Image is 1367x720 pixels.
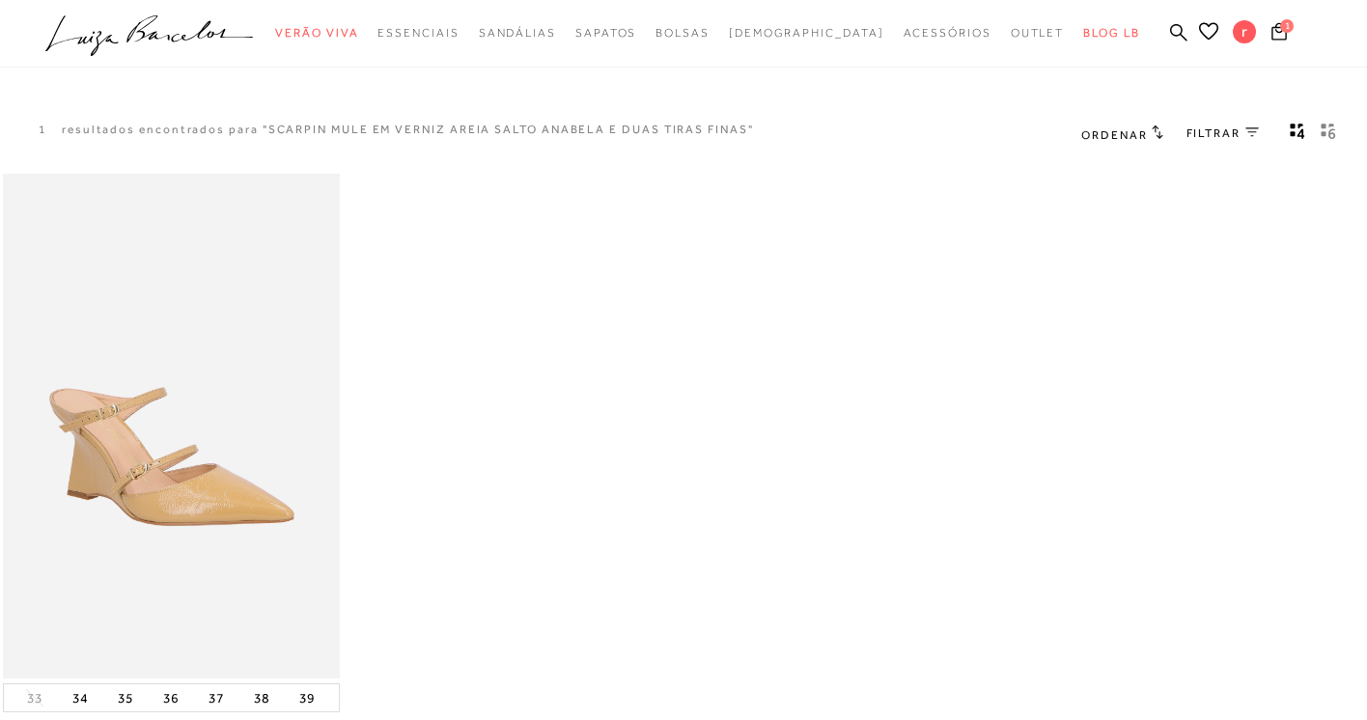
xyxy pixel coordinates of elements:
[1011,15,1065,51] a: noSubCategoriesText
[575,26,636,40] span: Sapatos
[904,15,991,51] a: noSubCategoriesText
[479,15,556,51] a: noSubCategoriesText
[1011,26,1065,40] span: Outlet
[1315,122,1342,147] button: gridText6Desc
[1233,20,1256,43] span: r
[5,177,338,677] img: SCARPIN MULE EM VERNIZ AREIA SALTO ANABELA E DUAS TIRAS FINAS
[21,689,48,707] button: 33
[479,26,556,40] span: Sandálias
[62,122,754,138] : resultados encontrados para "SCARPIN MULE EM VERNIZ AREIA SALTO ANABELA E DUAS TIRAS FINAS"
[248,684,275,711] button: 38
[904,26,991,40] span: Acessórios
[729,15,884,51] a: noSubCategoriesText
[377,15,459,51] a: noSubCategoriesText
[575,15,636,51] a: noSubCategoriesText
[1224,19,1266,49] button: r
[203,684,230,711] button: 37
[1081,128,1147,142] span: Ordenar
[112,684,139,711] button: 35
[377,26,459,40] span: Essenciais
[656,15,710,51] a: noSubCategoriesText
[67,684,94,711] button: 34
[275,26,358,40] span: Verão Viva
[1186,125,1241,142] span: FILTRAR
[157,684,184,711] button: 36
[1266,21,1293,47] button: 1
[729,26,884,40] span: [DEMOGRAPHIC_DATA]
[1284,122,1311,147] button: Mostrar 4 produtos por linha
[275,15,358,51] a: noSubCategoriesText
[1083,26,1139,40] span: BLOG LB
[1083,15,1139,51] a: BLOG LB
[1280,19,1294,33] span: 1
[656,26,710,40] span: Bolsas
[39,122,47,138] p: 1
[293,684,321,711] button: 39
